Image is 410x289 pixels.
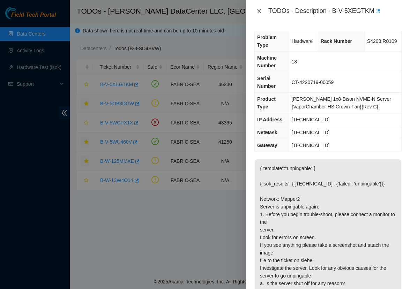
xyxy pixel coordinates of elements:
[257,117,282,122] span: IP Address
[292,96,392,109] span: [PERSON_NAME] 1x8-Bison NVME-N Server {VaporChamber-HS Crown-Fan}{Rev C}
[292,38,313,44] span: Hardware
[257,96,276,109] span: Product Type
[257,143,277,148] span: Gateway
[292,117,330,122] span: [TECHNICAL_ID]
[292,143,330,148] span: [TECHNICAL_ID]
[292,79,334,85] span: CT-4220719-00059
[254,8,264,15] button: Close
[321,38,352,44] span: Rack Number
[257,130,277,135] span: NetMask
[367,38,397,44] span: S4203.R0109
[257,55,277,68] span: Machine Number
[268,6,402,17] div: TODOs - Description - B-V-5XEGTKM
[292,59,297,64] span: 18
[292,130,330,135] span: [TECHNICAL_ID]
[257,35,277,48] span: Problem Type
[256,8,262,14] span: close
[257,76,276,89] span: Serial Number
